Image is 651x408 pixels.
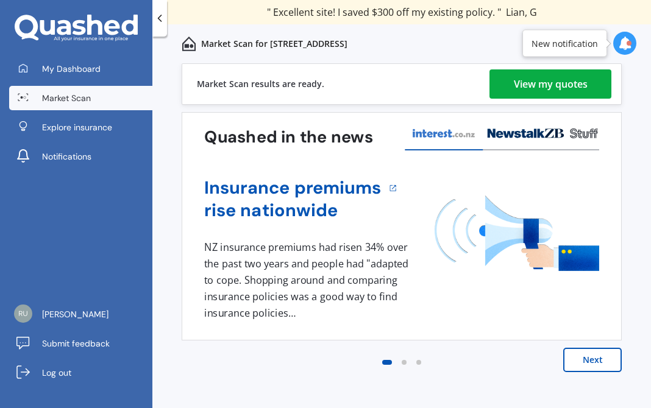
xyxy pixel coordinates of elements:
div: View my quotes [514,69,588,99]
a: [PERSON_NAME] [9,302,152,326]
img: home-and-contents.b802091223b8502ef2dd.svg [182,37,196,51]
div: New notification [532,37,598,49]
a: View my quotes [489,69,611,99]
a: My Dashboard [9,57,152,81]
img: media image [435,195,599,271]
div: NZ insurance premiums had risen 34% over the past two years and people had "adapted to cope. Shop... [204,239,413,321]
a: Notifications [9,144,152,169]
p: Market Scan for [STREET_ADDRESS] [201,38,347,50]
a: Insurance premiums [204,177,382,199]
a: Explore insurance [9,115,152,139]
a: Market Scan [9,86,152,110]
button: Next [563,348,622,372]
span: Log out [42,367,71,379]
span: My Dashboard [42,63,101,75]
span: Explore insurance [42,121,112,133]
span: Notifications [42,150,91,163]
a: rise nationwide [204,199,382,222]
span: [PERSON_NAME] [42,308,108,320]
h3: Quashed in the news [204,127,373,148]
div: Market Scan results are ready. [197,64,324,104]
span: Submit feedback [42,337,110,350]
span: Market Scan [42,92,91,104]
a: Submit feedback [9,331,152,356]
img: 9954e8c908c87ae5470872e9c08c4992 [14,304,32,323]
a: Log out [9,361,152,385]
